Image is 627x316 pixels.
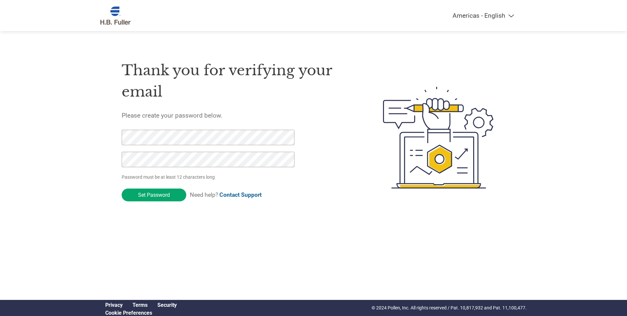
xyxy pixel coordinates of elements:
img: H.B. Fuller [100,7,131,25]
input: Set Password [122,189,186,201]
p: © 2024 Pollen, Inc. All rights reserved / Pat. 10,817,932 and Pat. 11,100,477. [372,305,527,311]
h1: Thank you for verifying your email [122,60,352,102]
a: Contact Support [219,192,262,198]
div: Open Cookie Preferences Modal [100,310,182,316]
a: Cookie Preferences, opens a dedicated popup modal window [105,310,152,316]
p: Password must be at least 12 characters long [122,174,297,181]
h5: Please create your password below. [122,112,352,119]
span: Need help? [190,192,262,198]
a: Terms [132,302,148,308]
a: Privacy [105,302,123,308]
img: create-password [371,51,506,225]
a: Security [157,302,177,308]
